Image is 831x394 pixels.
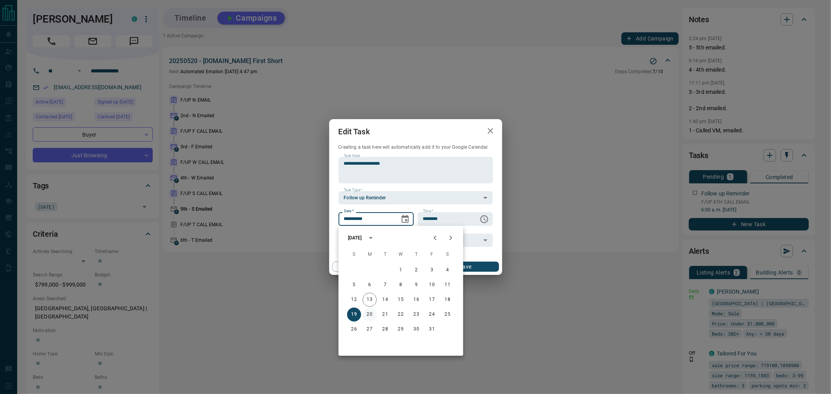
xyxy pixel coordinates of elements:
[425,322,439,336] button: 31
[378,278,392,292] button: 7
[423,209,433,214] label: Time
[425,308,439,322] button: 24
[344,188,362,193] label: Task Type
[344,209,354,214] label: Date
[339,144,493,151] p: Creating a task here will automatically add it to your Google Calendar.
[344,153,360,158] label: Task Note
[441,278,455,292] button: 11
[441,263,455,277] button: 4
[378,308,392,322] button: 21
[363,308,377,322] button: 20
[425,278,439,292] button: 10
[425,263,439,277] button: 3
[394,293,408,307] button: 15
[363,322,377,336] button: 27
[347,322,361,336] button: 26
[409,278,423,292] button: 9
[348,234,362,241] div: [DATE]
[441,308,455,322] button: 25
[394,278,408,292] button: 8
[394,308,408,322] button: 22
[409,308,423,322] button: 23
[476,211,492,227] button: Choose time, selected time is 6:00 AM
[378,293,392,307] button: 14
[347,308,361,322] button: 19
[409,293,423,307] button: 16
[347,247,361,262] span: Sunday
[347,278,361,292] button: 5
[364,231,378,244] button: calendar view is open, switch to year view
[347,293,361,307] button: 12
[339,191,493,204] div: Follow up Reminder
[397,211,413,227] button: Choose date, selected date is Oct 19, 2025
[363,247,377,262] span: Monday
[363,293,377,307] button: 13
[394,322,408,336] button: 29
[332,262,399,272] button: Cancel
[378,247,392,262] span: Tuesday
[363,278,377,292] button: 6
[329,119,379,144] h2: Edit Task
[394,263,408,277] button: 1
[409,247,423,262] span: Thursday
[409,322,423,336] button: 30
[427,230,443,246] button: Previous month
[425,293,439,307] button: 17
[432,262,499,272] button: Save
[443,230,459,246] button: Next month
[441,247,455,262] span: Saturday
[394,247,408,262] span: Wednesday
[425,247,439,262] span: Friday
[409,263,423,277] button: 2
[441,293,455,307] button: 18
[378,322,392,336] button: 28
